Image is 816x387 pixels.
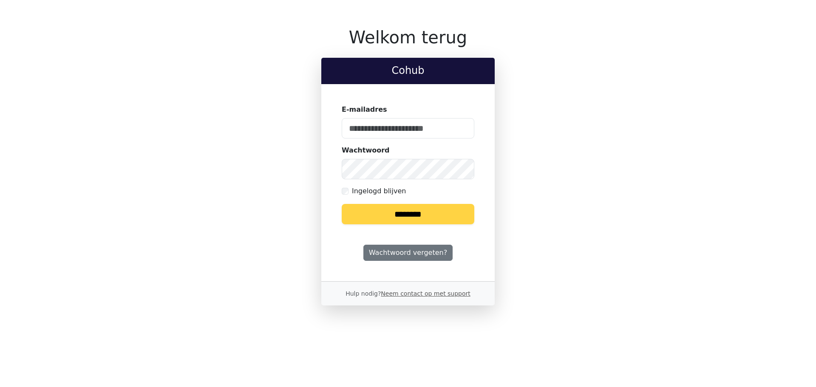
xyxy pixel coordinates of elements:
a: Wachtwoord vergeten? [363,245,453,261]
h2: Cohub [328,65,488,77]
h1: Welkom terug [321,27,495,48]
a: Neem contact op met support [381,290,470,297]
label: Ingelogd blijven [352,186,406,196]
label: E-mailadres [342,105,387,115]
label: Wachtwoord [342,145,390,155]
small: Hulp nodig? [346,290,470,297]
